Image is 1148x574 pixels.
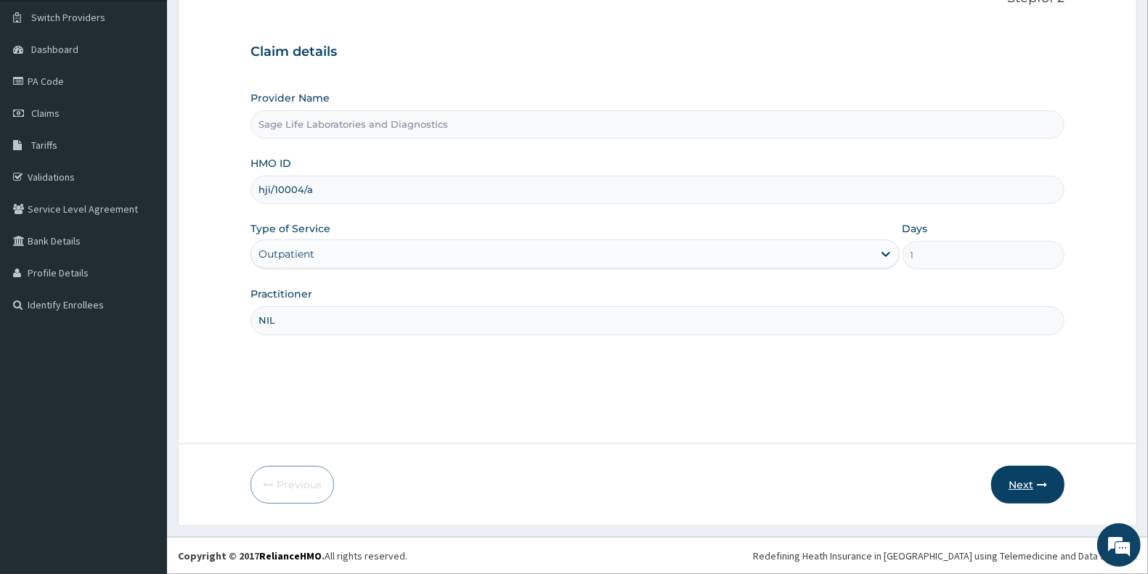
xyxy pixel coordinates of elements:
a: RelianceHMO [259,549,322,562]
label: Days [903,221,928,236]
label: Type of Service [251,221,330,236]
strong: Copyright © 2017 . [178,549,325,562]
label: Practitioner [251,287,312,301]
span: Switch Providers [31,11,105,24]
label: HMO ID [251,156,291,171]
span: We're online! [84,183,200,329]
div: Minimize live chat window [238,7,273,42]
label: Provider Name [251,91,330,105]
input: Enter HMO ID [251,176,1064,204]
button: Next [991,466,1064,504]
div: Chat with us now [76,81,244,100]
h3: Claim details [251,44,1064,60]
img: d_794563401_company_1708531726252_794563401 [27,73,59,109]
span: Claims [31,107,60,120]
button: Previous [251,466,334,504]
textarea: Type your message and hit 'Enter' [7,396,277,447]
input: Enter Name [251,306,1064,335]
span: Tariffs [31,139,57,152]
div: Redefining Heath Insurance in [GEOGRAPHIC_DATA] using Telemedicine and Data Science! [753,549,1137,563]
span: Dashboard [31,43,78,56]
div: Outpatient [258,247,314,261]
footer: All rights reserved. [167,537,1148,574]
